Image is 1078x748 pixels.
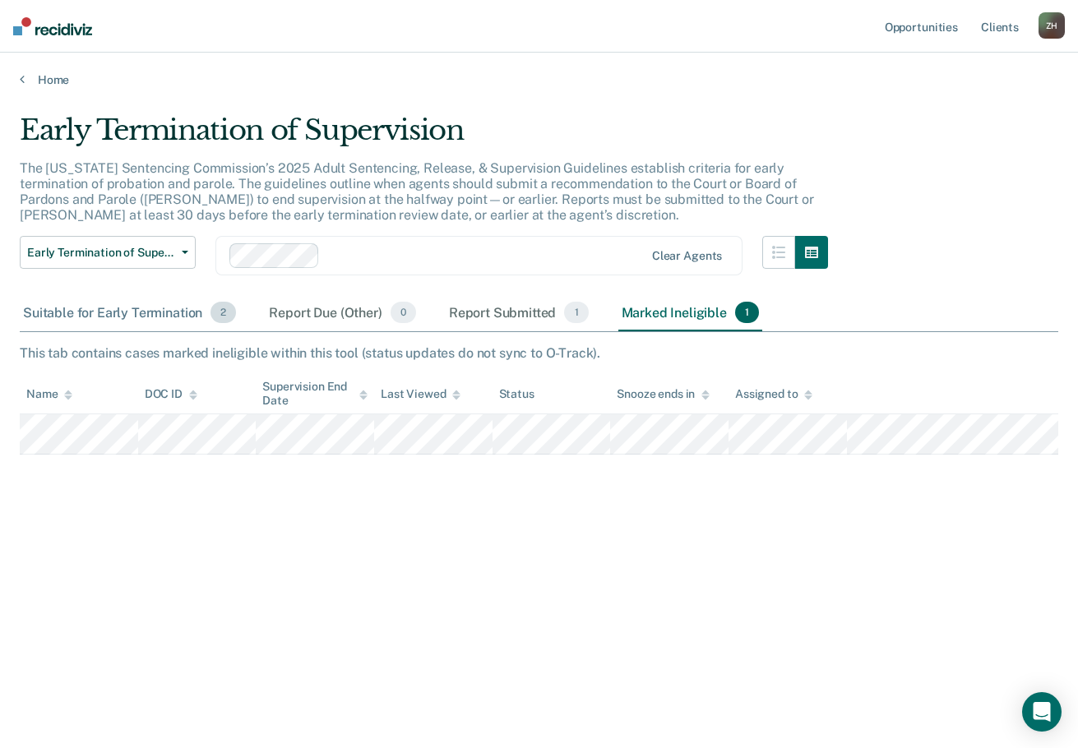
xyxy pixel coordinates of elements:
[735,387,812,401] div: Assigned to
[20,345,1058,361] div: This tab contains cases marked ineligible within this tool (status updates do not sync to O-Track).
[20,72,1058,87] a: Home
[20,236,196,269] button: Early Termination of Supervision
[13,17,92,35] img: Recidiviz
[499,387,534,401] div: Status
[652,249,722,263] div: Clear agents
[262,380,368,408] div: Supervision End Date
[20,295,239,331] div: Suitable for Early Termination2
[27,246,175,260] span: Early Termination of Supervision
[564,302,588,323] span: 1
[266,295,419,331] div: Report Due (Other)0
[617,387,710,401] div: Snooze ends in
[735,302,759,323] span: 1
[26,387,72,401] div: Name
[446,295,592,331] div: Report Submitted1
[618,295,763,331] div: Marked Ineligible1
[1022,692,1062,732] div: Open Intercom Messenger
[145,387,197,401] div: DOC ID
[1039,12,1065,39] button: ZH
[211,302,236,323] span: 2
[20,113,828,160] div: Early Termination of Supervision
[1039,12,1065,39] div: Z H
[20,160,814,224] p: The [US_STATE] Sentencing Commission’s 2025 Adult Sentencing, Release, & Supervision Guidelines e...
[391,302,416,323] span: 0
[381,387,460,401] div: Last Viewed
